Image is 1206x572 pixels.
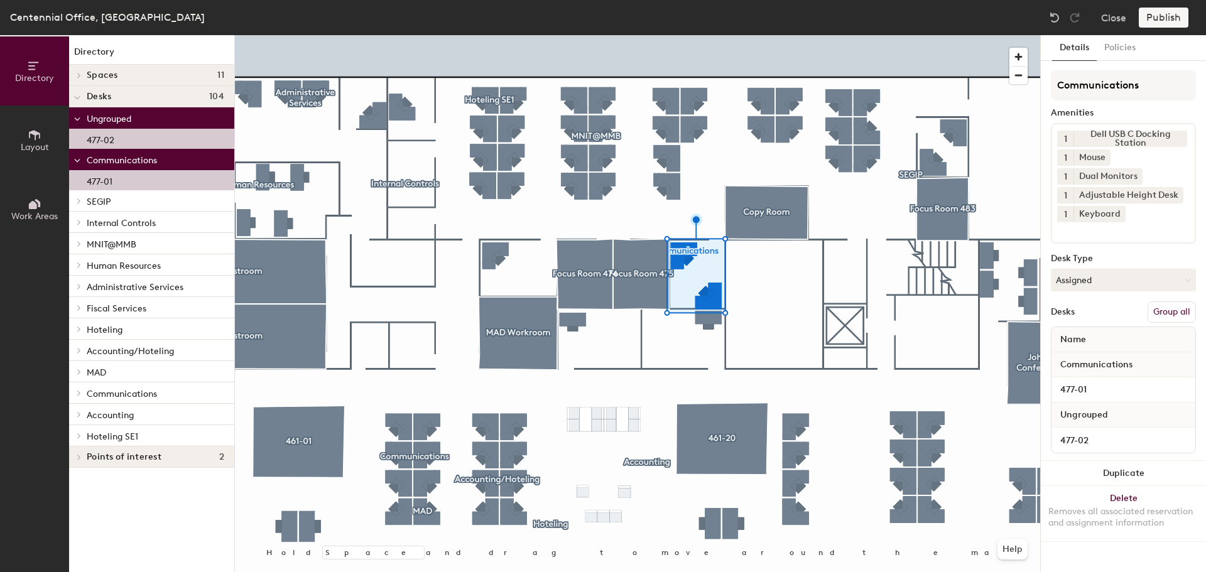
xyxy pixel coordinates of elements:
[10,9,205,25] div: Centennial Office, [GEOGRAPHIC_DATA]
[219,452,224,462] span: 2
[69,45,234,65] h1: Directory
[1051,254,1196,264] div: Desk Type
[87,218,156,229] span: Internal Controls
[1051,108,1196,118] div: Amenities
[1148,301,1196,323] button: Group all
[1041,486,1206,541] button: DeleteRemoves all associated reservation and assignment information
[1064,208,1067,221] span: 1
[87,431,138,442] span: Hoteling SE1
[1068,11,1081,24] img: Redo
[87,261,161,271] span: Human Resources
[1054,431,1193,449] input: Unnamed desk
[87,70,118,80] span: Spaces
[1048,506,1198,529] div: Removes all associated reservation and assignment information
[87,155,157,166] span: Communications
[1051,269,1196,291] button: Assigned
[87,197,111,207] span: SEGIP
[1064,132,1067,146] span: 1
[1054,328,1092,351] span: Name
[21,142,49,153] span: Layout
[1054,353,1139,376] span: Communications
[15,73,54,84] span: Directory
[217,70,224,80] span: 11
[1101,8,1126,28] button: Close
[87,410,134,421] span: Accounting
[1073,187,1183,203] div: Adjustable Height Desk
[87,303,146,314] span: Fiscal Services
[1057,206,1073,222] button: 1
[87,282,183,293] span: Administrative Services
[87,367,106,378] span: MAD
[1073,206,1126,222] div: Keyboard
[1057,149,1073,166] button: 1
[87,452,161,462] span: Points of interest
[1054,381,1193,399] input: Unnamed desk
[1051,307,1075,317] div: Desks
[87,325,122,335] span: Hoteling
[1064,189,1067,202] span: 1
[87,131,114,146] p: 477-02
[1048,11,1061,24] img: Undo
[87,389,157,399] span: Communications
[1054,404,1114,426] span: Ungrouped
[87,346,174,357] span: Accounting/Hoteling
[209,92,224,102] span: 104
[1057,131,1073,147] button: 1
[1064,170,1067,183] span: 1
[1057,168,1073,185] button: 1
[87,114,131,124] span: Ungrouped
[1073,168,1143,185] div: Dual Monitors
[1057,187,1073,203] button: 1
[1064,151,1067,165] span: 1
[1052,35,1097,61] button: Details
[87,173,112,187] p: 477-01
[1041,461,1206,486] button: Duplicate
[87,239,136,250] span: MNIT@MMB
[997,539,1028,559] button: Help
[1073,149,1111,166] div: Mouse
[11,211,58,222] span: Work Areas
[1097,35,1143,61] button: Policies
[87,92,111,102] span: Desks
[1073,131,1187,147] div: Dell USB C Docking Station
